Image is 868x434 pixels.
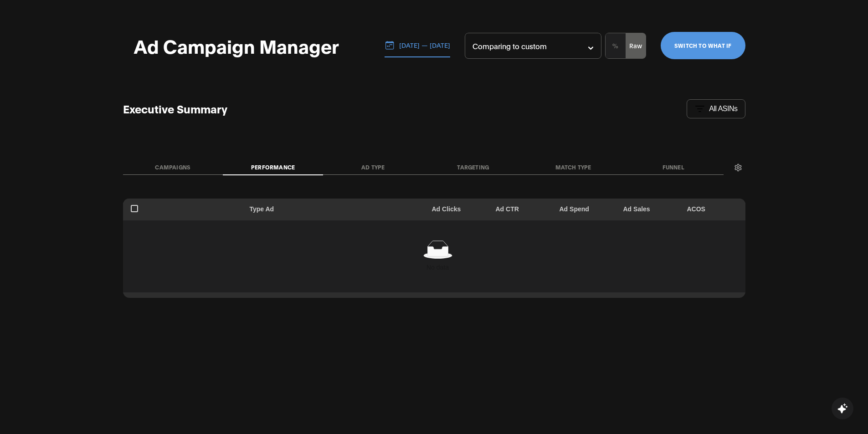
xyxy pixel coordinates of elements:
th: Ad Sales [618,199,682,220]
button: Raw [626,33,646,58]
div: No data [128,262,747,272]
img: Calendar [385,40,395,50]
button: All ASINs [687,99,745,118]
button: Funnel [623,160,724,175]
button: Column settings [731,160,745,175]
p: All ASINs [709,105,737,113]
span: [DATE] — [DATE] [399,40,450,50]
th: Ad CTR [490,199,554,220]
th: Ad Spend [554,199,618,220]
button: switch to What IF [661,32,745,59]
button: Targeting [423,160,524,175]
h3: Executive Summary [123,102,227,116]
th: Ad Clicks [426,199,490,220]
button: [DATE] — [DATE] [385,34,450,57]
button: Ad Type [323,160,423,175]
button: Performance [223,160,323,175]
button: Comparing to custom [465,33,601,59]
th: Type Ad [244,199,426,220]
button: % [606,33,626,58]
th: ACOS [682,199,745,220]
h1: Ad Campaign Manager [134,31,339,60]
button: Match type [523,160,623,175]
button: Campaigns [123,160,223,175]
